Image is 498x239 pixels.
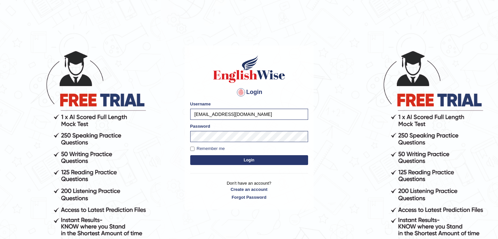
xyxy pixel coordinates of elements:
button: Login [190,155,308,165]
label: Username [190,101,211,107]
label: Password [190,123,210,129]
h4: Login [190,87,308,98]
label: Remember me [190,145,225,152]
img: Logo of English Wise sign in for intelligent practice with AI [212,54,286,84]
a: Forgot Password [190,194,308,200]
a: Create an account [190,186,308,193]
p: Don't have an account? [190,180,308,200]
input: Remember me [190,147,194,151]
